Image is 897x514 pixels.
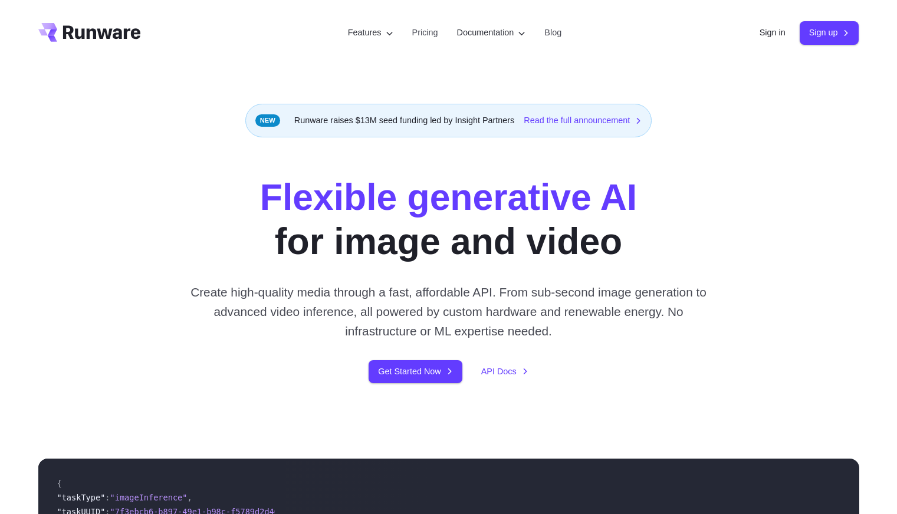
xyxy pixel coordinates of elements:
[800,21,859,44] a: Sign up
[110,493,188,502] span: "imageInference"
[260,176,637,218] strong: Flexible generative AI
[369,360,462,383] a: Get Started Now
[412,26,438,39] a: Pricing
[57,493,106,502] span: "taskType"
[524,114,642,127] a: Read the full announcement
[105,493,110,502] span: :
[544,26,561,39] a: Blog
[245,104,652,137] div: Runware raises $13M seed funding led by Insight Partners
[348,26,393,39] label: Features
[187,493,192,502] span: ,
[760,26,786,39] a: Sign in
[186,282,711,341] p: Create high-quality media through a fast, affordable API. From sub-second image generation to adv...
[38,23,141,42] a: Go to /
[260,175,637,263] h1: for image and video
[457,26,526,39] label: Documentation
[481,365,528,378] a: API Docs
[57,479,62,488] span: {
